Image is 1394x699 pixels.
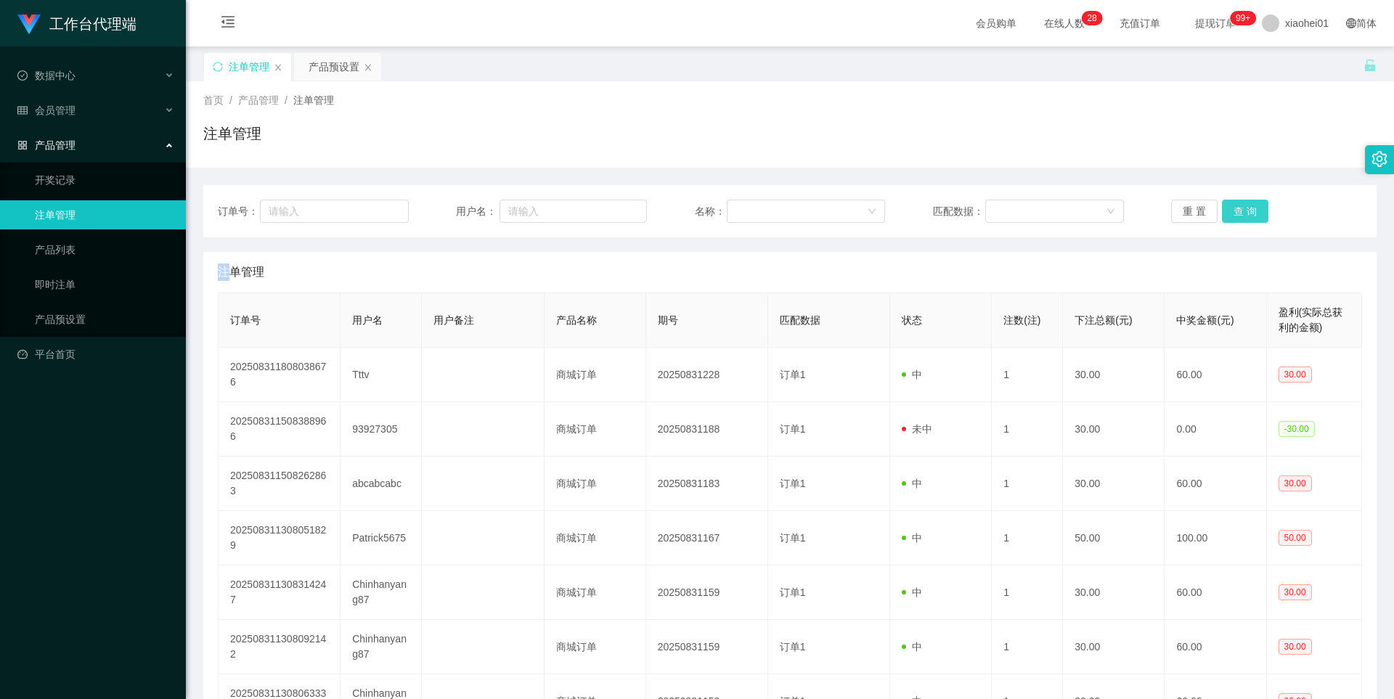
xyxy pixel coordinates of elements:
span: 中 [902,586,922,598]
td: 1 [992,348,1063,402]
span: 名称： [695,204,727,219]
td: 商城订单 [545,565,646,620]
td: 20250831183 [646,457,768,511]
i: 图标: sync [213,62,223,72]
span: 匹配数据： [933,204,985,219]
span: 盈利(实际总获利的金额) [1279,306,1343,333]
td: 商城订单 [545,620,646,674]
span: 数据中心 [17,70,76,81]
span: 用户名： [456,204,500,219]
td: Tttv [341,348,422,402]
td: 60.00 [1165,620,1266,674]
td: 202508311308314247 [219,565,341,620]
span: 30.00 [1279,475,1312,491]
td: 20250831188 [646,402,768,457]
div: 注单管理 [229,53,269,81]
td: 30.00 [1063,457,1165,511]
span: 订单1 [780,586,806,598]
i: 图标: menu-fold [203,1,253,47]
td: 202508311508388966 [219,402,341,457]
span: 期号 [658,314,678,326]
td: Patrick5675 [341,511,422,565]
td: abcabcabc [341,457,422,511]
span: 产品管理 [17,139,76,151]
td: 202508311308051829 [219,511,341,565]
span: 用户备注 [433,314,474,326]
i: 图标: table [17,105,28,115]
span: 注数(注) [1003,314,1040,326]
a: 工作台代理端 [17,17,136,29]
sup: 28 [1081,11,1102,25]
i: 图标: appstore-o [17,140,28,150]
sup: 1048 [1230,11,1256,25]
td: 20250831159 [646,620,768,674]
h1: 工作台代理端 [49,1,136,47]
span: 会员管理 [17,105,76,116]
a: 即时注单 [35,270,174,299]
i: 图标: unlock [1364,59,1377,72]
i: 图标: setting [1371,151,1387,167]
span: 提现订单 [1188,18,1243,28]
td: 202508311808038676 [219,348,341,402]
td: 1 [992,402,1063,457]
td: 30.00 [1063,348,1165,402]
span: 订单1 [780,532,806,544]
td: 20250831228 [646,348,768,402]
a: 开奖记录 [35,165,174,195]
td: 93927305 [341,402,422,457]
span: 注单管理 [293,94,334,106]
td: 50.00 [1063,511,1165,565]
span: 注单管理 [218,263,264,281]
i: 图标: close [274,63,282,72]
span: 50.00 [1279,530,1312,546]
span: 订单1 [780,369,806,380]
td: 0.00 [1165,402,1266,457]
i: 图标: down [1106,207,1115,217]
td: 202508311508262863 [219,457,341,511]
td: 60.00 [1165,348,1266,402]
span: 30.00 [1279,367,1312,383]
span: -30.00 [1279,421,1315,437]
span: 状态 [902,314,922,326]
td: 30.00 [1063,620,1165,674]
span: 中 [902,478,922,489]
i: 图标: down [868,207,876,217]
span: 产品管理 [238,94,279,106]
td: Chinhanyang87 [341,620,422,674]
td: 100.00 [1165,511,1266,565]
td: 商城订单 [545,402,646,457]
td: 202508311308092142 [219,620,341,674]
td: 30.00 [1063,565,1165,620]
a: 注单管理 [35,200,174,229]
span: 中 [902,532,922,544]
td: 商城订单 [545,348,646,402]
td: 20250831167 [646,511,768,565]
img: logo.9652507e.png [17,15,41,35]
span: 用户名 [352,314,383,326]
span: 产品名称 [556,314,597,326]
span: 在线人数 [1037,18,1092,28]
td: 30.00 [1063,402,1165,457]
span: 订单号 [230,314,261,326]
span: 订单1 [780,641,806,653]
span: 30.00 [1279,639,1312,655]
td: 60.00 [1165,457,1266,511]
button: 查 询 [1222,200,1268,223]
span: 匹配数据 [780,314,820,326]
span: / [229,94,232,106]
i: 图标: check-circle-o [17,70,28,81]
h1: 注单管理 [203,123,261,144]
span: 中 [902,369,922,380]
input: 请输入 [500,200,647,223]
td: 1 [992,620,1063,674]
td: 1 [992,565,1063,620]
td: 商城订单 [545,457,646,511]
p: 2 [1087,11,1092,25]
span: 订单1 [780,478,806,489]
span: 充值订单 [1112,18,1167,28]
td: Chinhanyang87 [341,565,422,620]
div: 产品预设置 [309,53,359,81]
td: 1 [992,511,1063,565]
span: 订单号： [218,204,260,219]
input: 请输入 [260,200,408,223]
